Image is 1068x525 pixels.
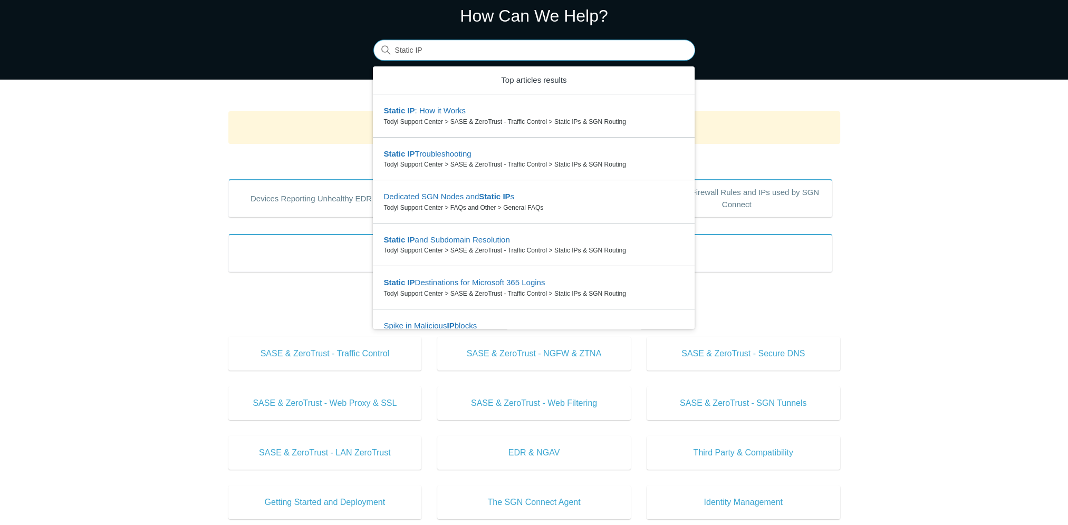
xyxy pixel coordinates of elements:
span: Getting Started and Deployment [244,496,406,509]
span: SASE & ZeroTrust - Web Filtering [453,397,615,410]
span: Identity Management [662,496,824,509]
em: IP [407,278,415,287]
em: Static [479,192,501,201]
zd-autocomplete-breadcrumbs-multibrand: Todyl Support Center > SASE & ZeroTrust - Traffic Control > Static IPs & SGN Routing [383,160,684,169]
a: SASE & ZeroTrust - Secure DNS [647,337,840,371]
h2: Knowledge Base [228,314,840,332]
zd-autocomplete-breadcrumbs-multibrand: Todyl Support Center > SASE & ZeroTrust - Traffic Control > Static IPs & SGN Routing [383,289,684,298]
a: Getting Started and Deployment [228,485,422,519]
zd-autocomplete-title-multibrand: Suggested result 3 Dedicated SGN Nodes and Static IPs [383,192,514,203]
a: Third Party & Compatibility [647,436,840,470]
h1: How Can We Help? [373,3,695,28]
h2: Popular Articles [228,152,840,170]
span: SASE & ZeroTrust - LAN ZeroTrust [244,446,406,459]
a: SASE & ZeroTrust - NGFW & ZTNA [437,337,631,371]
a: Devices Reporting Unhealthy EDR States [228,179,419,217]
a: SASE & ZeroTrust - Web Proxy & SSL [228,386,422,420]
span: SASE & ZeroTrust - SGN Tunnels [662,397,824,410]
a: Identity Management [647,485,840,519]
span: SASE & ZeroTrust - Web Proxy & SSL [244,397,406,410]
input: Search [373,40,695,61]
zd-autocomplete-breadcrumbs-multibrand: Todyl Support Center > FAQs and Other > General FAQs [383,203,684,212]
zd-autocomplete-title-multibrand: Suggested result 6 Spike in Malicious IP blocks [383,321,477,332]
em: Static [383,278,405,287]
zd-autocomplete-title-multibrand: Suggested result 4 Static IP and Subdomain Resolution [383,235,509,246]
span: EDR & NGAV [453,446,615,459]
em: IP [407,149,415,158]
a: Product Updates [228,234,832,272]
zd-autocomplete-breadcrumbs-multibrand: Todyl Support Center > SASE & ZeroTrust - Traffic Control > Static IPs & SGN Routing [383,117,684,127]
a: SASE & ZeroTrust - SGN Tunnels [647,386,840,420]
zd-autocomplete-breadcrumbs-multibrand: Todyl Support Center > SASE & ZeroTrust - Traffic Control > Static IPs & SGN Routing [383,246,684,255]
a: SASE & ZeroTrust - Traffic Control [228,337,422,371]
span: SASE & ZeroTrust - Traffic Control [244,347,406,360]
zd-autocomplete-title-multibrand: Suggested result 1 Static IP: How it Works [383,106,466,117]
a: The SGN Connect Agent [437,485,631,519]
a: SASE & ZeroTrust - Web Filtering [437,386,631,420]
zd-autocomplete-title-multibrand: Suggested result 5 Static IP Destinations for Microsoft 365 Logins [383,278,545,289]
span: The SGN Connect Agent [453,496,615,509]
a: SASE & ZeroTrust - LAN ZeroTrust [228,436,422,470]
em: Static [383,149,405,158]
em: IP [407,106,415,115]
zd-autocomplete-header: Top articles results [373,66,695,95]
span: SASE & ZeroTrust - Secure DNS [662,347,824,360]
span: Third Party & Compatibility [662,446,824,459]
em: Static [383,106,405,115]
em: IP [503,192,510,201]
em: Static [383,235,405,244]
a: Outbound Firewall Rules and IPs used by SGN Connect [641,179,832,217]
span: SASE & ZeroTrust - NGFW & ZTNA [453,347,615,360]
em: IP [447,321,454,330]
em: IP [407,235,415,244]
a: EDR & NGAV [437,436,631,470]
zd-autocomplete-title-multibrand: Suggested result 2 Static IP Troubleshooting [383,149,471,160]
